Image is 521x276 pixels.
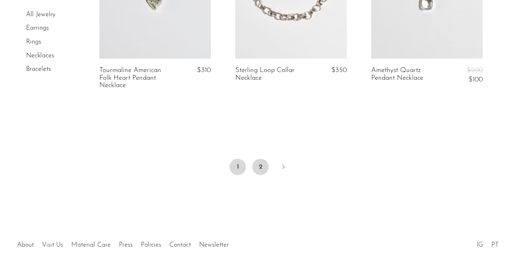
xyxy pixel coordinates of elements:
[275,159,291,177] a: Next
[467,67,483,74] span: $200
[230,159,246,175] span: 1
[491,242,499,248] a: PT
[331,67,347,74] span: $350
[42,242,63,248] a: Visit Us
[468,76,483,83] span: $100
[26,25,49,32] a: Earrings
[26,53,54,59] a: Necklaces
[26,39,41,45] a: Rings
[119,242,133,248] a: Press
[99,67,173,89] a: Tourmaline American Folk Heart Pendant Necklace
[26,66,51,72] a: Bracelets
[13,235,233,251] ul: Quick links
[473,235,503,251] ul: Social Medias
[371,67,444,83] a: Amethyst Quartz Pendant Necklace
[197,67,211,74] span: $310
[26,11,55,18] a: All Jewelry
[141,242,161,248] a: Policies
[71,242,111,248] a: Material Care
[235,67,309,82] a: Sterling Loop Collar Necklace
[252,159,269,175] a: 2
[477,242,483,248] a: IG
[169,242,191,248] a: Contact
[17,242,34,248] a: About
